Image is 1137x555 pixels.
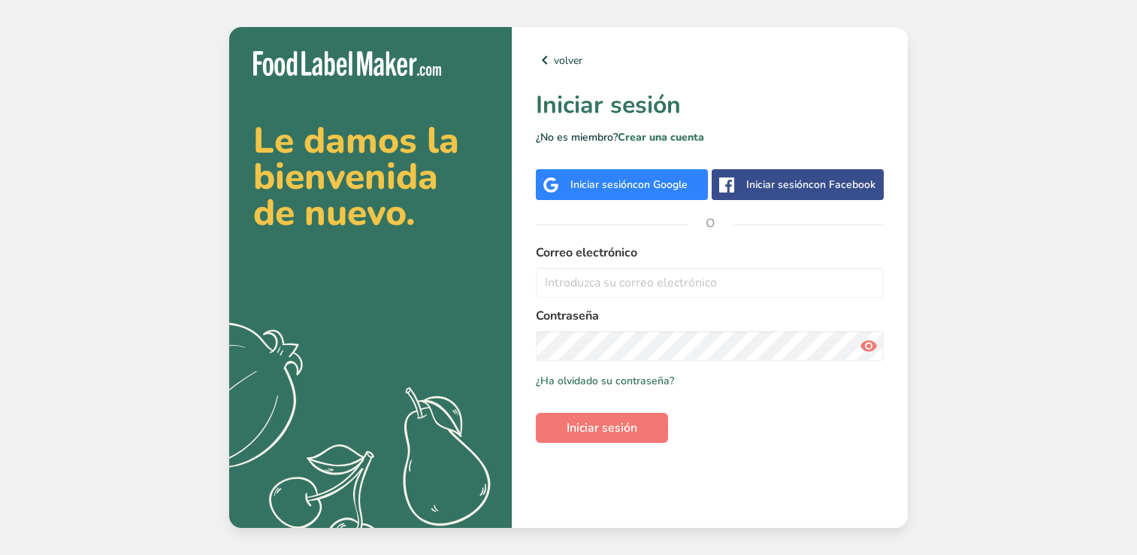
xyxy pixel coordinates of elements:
label: Contraseña [536,307,884,325]
a: Crear una cuenta [618,130,704,144]
span: Iniciar sesión [567,419,637,437]
div: Iniciar sesión [570,177,688,193]
p: ¿No es miembro? [536,129,884,145]
label: Correo electrónico [536,244,884,262]
span: con Google [633,177,688,192]
input: Introduzca su correo electrónico [536,268,884,298]
h1: Iniciar sesión [536,87,884,123]
button: Iniciar sesión [536,413,668,443]
a: ¿Ha olvidado su contraseña? [536,373,674,389]
div: Iniciar sesión [746,177,875,193]
span: con Facebook [809,177,875,192]
a: volver [536,51,884,69]
font: volver [554,53,582,68]
img: Etiquetadora de alimentos [253,51,441,76]
h2: Le damos la bienvenida de nuevo. [253,123,488,231]
span: O [688,201,733,246]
